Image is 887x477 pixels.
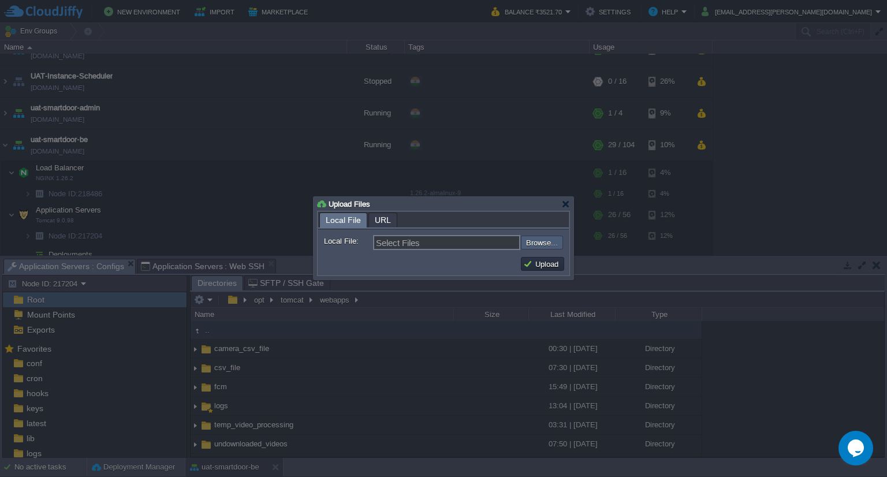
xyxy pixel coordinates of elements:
[523,259,562,269] button: Upload
[838,431,875,465] iframe: chat widget
[375,213,391,227] span: URL
[326,213,361,228] span: Local File
[324,235,372,247] label: Local File:
[329,200,370,208] span: Upload Files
